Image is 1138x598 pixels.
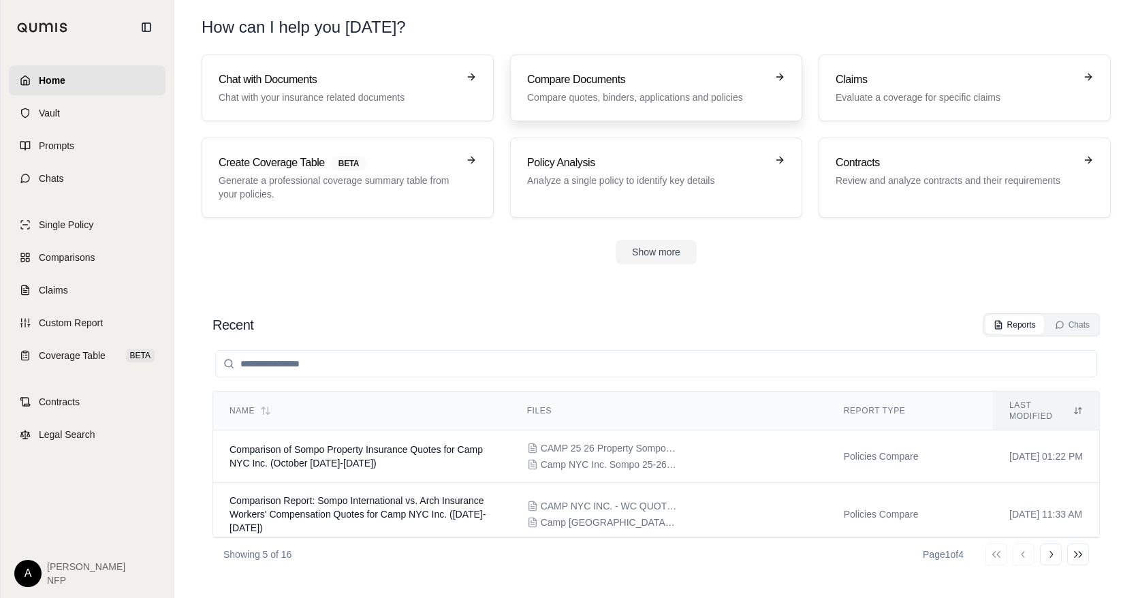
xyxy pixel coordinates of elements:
span: Home [39,74,65,87]
a: Create Coverage TableBETAGenerate a professional coverage summary table from your policies. [202,138,494,218]
span: Coverage Table [39,349,106,362]
div: Reports [994,319,1036,330]
p: Showing 5 of 16 [223,548,291,561]
a: ContractsReview and analyze contracts and their requirements [819,138,1111,218]
a: Prompts [9,131,165,161]
a: Chats [9,163,165,193]
p: Analyze a single policy to identify key details [527,174,766,187]
div: Last modified [1009,400,1083,422]
h3: Contracts [836,155,1075,171]
a: Policy AnalysisAnalyze a single policy to identify key details [510,138,802,218]
h2: Recent [212,315,253,334]
a: Vault [9,98,165,128]
p: Review and analyze contracts and their requirements [836,174,1075,187]
td: [DATE] 01:22 PM [993,430,1099,483]
a: Home [9,65,165,95]
a: Comparisons [9,242,165,272]
span: Prompts [39,139,74,153]
button: Reports [985,315,1044,334]
h3: Claims [836,72,1075,88]
p: Evaluate a coverage for specific claims [836,91,1075,104]
a: Compare DocumentsCompare quotes, binders, applications and policies [510,54,802,121]
h3: Chat with Documents [219,72,458,88]
span: Legal Search [39,428,95,441]
div: Name [230,405,494,416]
span: BETA [126,349,155,362]
span: Camp NYC Inc. Sompo 25-26 SA Quote v2.pdf [541,458,677,471]
th: Files [511,392,827,430]
a: Custom Report [9,308,165,338]
span: NFP [47,573,125,587]
a: Single Policy [9,210,165,240]
button: Collapse sidebar [136,16,157,38]
div: A [14,560,42,587]
span: Contracts [39,395,80,409]
button: Show more [616,240,697,264]
td: Policies Compare [827,430,993,483]
span: BETA [330,156,367,171]
h3: Compare Documents [527,72,766,88]
a: Contracts [9,387,165,417]
span: Custom Report [39,316,103,330]
span: CAMP NYC INC. - WC QUOTE.pdf [541,499,677,513]
button: Chats [1047,315,1098,334]
th: Report Type [827,392,993,430]
div: Chats [1055,319,1090,330]
a: Chat with DocumentsChat with your insurance related documents [202,54,494,121]
a: Claims [9,275,165,305]
a: ClaimsEvaluate a coverage for specific claims [819,54,1111,121]
span: [PERSON_NAME] [47,560,125,573]
p: Chat with your insurance related documents [219,91,458,104]
span: Comparison of Sompo Property Insurance Quotes for Camp NYC Inc. (October 2025-2026) [230,444,483,469]
img: Qumis Logo [17,22,68,33]
a: Coverage TableBETA [9,341,165,371]
a: Legal Search [9,420,165,450]
h1: How can I help you [DATE]? [202,16,1111,38]
td: Policies Compare [827,483,993,546]
div: Page 1 of 4 [923,548,964,561]
span: Vault [39,106,60,120]
span: Comparison Report: Sompo International vs. Arch Insurance Workers' Compensation Quotes for Camp N... [230,495,486,533]
td: [DATE] 11:33 AM [993,483,1099,546]
h3: Create Coverage Table [219,155,458,171]
p: Generate a professional coverage summary table from your policies. [219,174,458,201]
span: Single Policy [39,218,93,232]
p: Compare quotes, binders, applications and policies [527,91,766,104]
span: CAMP 25 26 Property Sompo Quote.pdf [541,441,677,455]
span: Comparisons [39,251,95,264]
span: Chats [39,172,64,185]
span: Claims [39,283,68,297]
h3: Policy Analysis [527,155,766,171]
span: Camp NYC WC Proposal 2025.pdf [541,516,677,529]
